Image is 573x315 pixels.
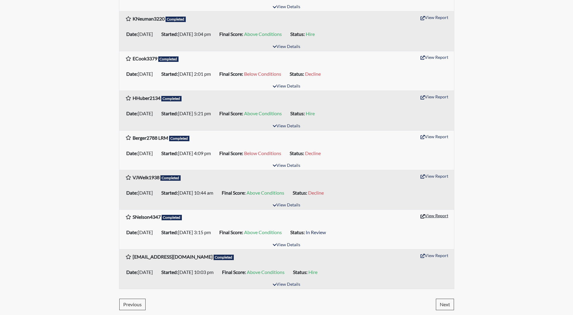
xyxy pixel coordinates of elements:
[159,109,217,118] li: [DATE] 5:21 pm
[244,150,281,156] span: Below Conditions
[124,148,159,158] li: [DATE]
[214,255,234,260] span: Completed
[293,190,307,196] b: Status:
[161,150,178,156] b: Started:
[305,71,321,77] span: Decline
[418,251,451,260] button: View Report
[418,52,451,62] button: View Report
[290,71,304,77] b: Status:
[161,71,178,77] b: Started:
[133,174,159,180] b: VJWelk1938
[308,190,324,196] span: Decline
[160,175,181,181] span: Completed
[159,29,217,39] li: [DATE] 3:04 pm
[161,190,178,196] b: Started:
[159,188,219,198] li: [DATE] 10:44 am
[418,211,451,220] button: View Report
[219,31,243,37] b: Final Score:
[133,56,157,61] b: ECook3379
[166,17,186,22] span: Completed
[161,269,178,275] b: Started:
[306,110,315,116] span: Hire
[161,110,178,116] b: Started:
[270,43,303,51] button: View Details
[161,229,178,235] b: Started:
[290,31,305,37] b: Status:
[436,299,454,310] button: Next
[293,269,307,275] b: Status:
[124,188,159,198] li: [DATE]
[306,229,326,235] span: In Review
[222,190,246,196] b: Final Score:
[270,201,303,209] button: View Details
[219,71,243,77] b: Final Score:
[124,109,159,118] li: [DATE]
[290,150,304,156] b: Status:
[126,190,138,196] b: Date:
[418,171,451,181] button: View Report
[159,69,217,79] li: [DATE] 2:01 pm
[133,214,161,220] b: SNelson4347
[290,229,305,235] b: Status:
[270,281,303,289] button: View Details
[169,136,190,141] span: Completed
[244,71,281,77] span: Below Conditions
[270,82,303,91] button: View Details
[126,150,138,156] b: Date:
[219,150,243,156] b: Final Score:
[244,229,282,235] span: Above Conditions
[244,31,282,37] span: Above Conditions
[124,267,159,277] li: [DATE]
[158,56,179,62] span: Completed
[162,215,182,220] span: Completed
[290,110,305,116] b: Status:
[418,132,451,141] button: View Report
[247,269,285,275] span: Above Conditions
[126,71,138,77] b: Date:
[126,269,138,275] b: Date:
[270,241,303,249] button: View Details
[418,92,451,101] button: View Report
[219,110,243,116] b: Final Score:
[418,13,451,22] button: View Report
[126,229,138,235] b: Date:
[222,269,246,275] b: Final Score:
[305,150,321,156] span: Decline
[270,122,303,130] button: View Details
[133,95,160,101] b: HHuber2134
[219,229,243,235] b: Final Score:
[270,3,303,11] button: View Details
[159,227,217,237] li: [DATE] 3:15 pm
[161,96,182,101] span: Completed
[124,29,159,39] li: [DATE]
[124,69,159,79] li: [DATE]
[126,31,138,37] b: Date:
[133,254,213,259] b: [EMAIL_ADDRESS][DOMAIN_NAME]
[126,110,138,116] b: Date:
[133,16,165,21] b: KNeuman3220
[270,162,303,170] button: View Details
[246,190,284,196] span: Above Conditions
[306,31,315,37] span: Hire
[308,269,317,275] span: Hire
[159,148,217,158] li: [DATE] 4:09 pm
[124,227,159,237] li: [DATE]
[161,31,178,37] b: Started:
[159,267,220,277] li: [DATE] 10:03 pm
[244,110,282,116] span: Above Conditions
[119,299,146,310] button: Previous
[133,135,168,141] b: Berger2788 LRM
